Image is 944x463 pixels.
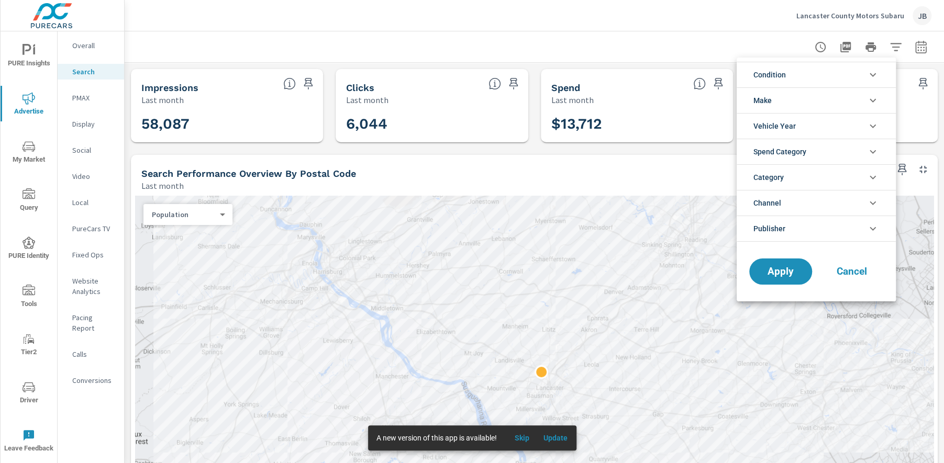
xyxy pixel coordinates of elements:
span: Vehicle Year [753,114,796,139]
ul: filter options [737,58,896,246]
span: Category [753,165,784,190]
button: Cancel [820,258,883,285]
span: Cancel [831,267,873,276]
span: Apply [760,267,802,276]
span: Channel [753,190,781,216]
button: Apply [749,258,812,285]
span: Condition [753,62,786,87]
span: Make [753,88,772,113]
span: Spend Category [753,139,806,164]
span: Publisher [753,216,785,241]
